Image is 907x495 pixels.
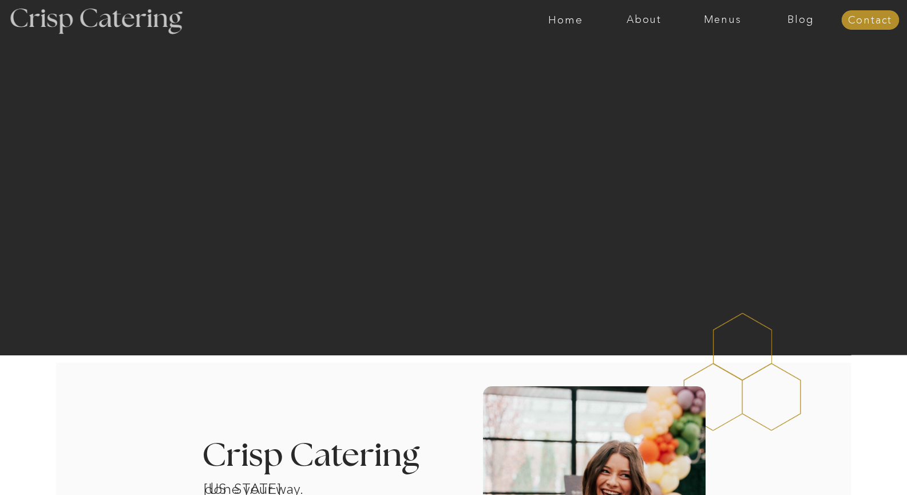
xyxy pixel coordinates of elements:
[762,14,840,26] a: Blog
[526,14,605,26] a: Home
[841,15,899,26] a: Contact
[204,479,323,494] h1: [US_STATE] catering
[683,14,762,26] a: Menus
[202,439,449,473] h3: Crisp Catering
[793,438,907,495] iframe: podium webchat widget bubble
[605,14,683,26] a: About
